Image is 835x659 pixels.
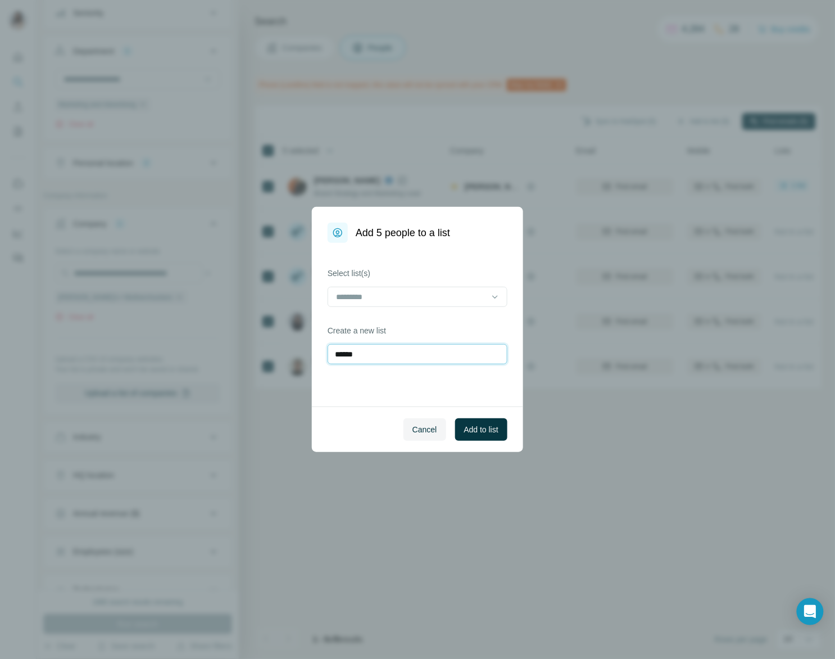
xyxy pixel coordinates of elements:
[403,418,446,441] button: Cancel
[356,225,450,241] h1: Add 5 people to a list
[328,325,507,336] label: Create a new list
[797,598,824,625] div: Open Intercom Messenger
[328,268,507,279] label: Select list(s)
[412,424,437,435] span: Cancel
[464,424,498,435] span: Add to list
[455,418,507,441] button: Add to list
